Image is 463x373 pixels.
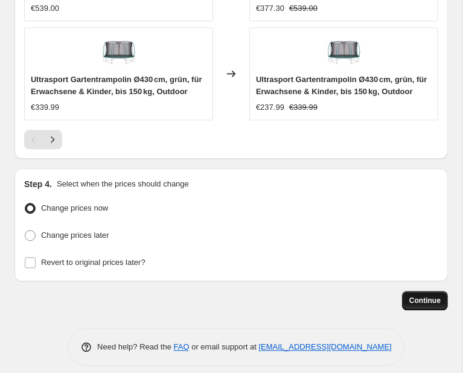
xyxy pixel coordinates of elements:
span: or email support at [190,342,259,351]
span: Ultrasport Gartentrampolin Ø430 cm, grün, für Erwachsene & Kinder, bis 150 kg, Outdoor [31,75,202,96]
nav: Pagination [24,130,62,149]
div: €539.00 [31,2,59,14]
span: Change prices now [41,203,108,212]
span: Revert to original prices later? [41,258,145,267]
a: [EMAIL_ADDRESS][DOMAIN_NAME] [259,342,392,351]
button: Next [43,130,62,149]
img: 71nvi10J8uL_80x.jpg [101,34,137,70]
span: Continue [409,296,441,305]
div: €377.30 [256,2,284,14]
span: Need help? Read the [97,342,174,351]
button: Continue [402,291,448,310]
span: Ultrasport Gartentrampolin Ø430 cm, grün, für Erwachsene & Kinder, bis 150 kg, Outdoor [256,75,427,96]
div: €339.99 [31,101,59,113]
strike: €339.99 [289,101,318,113]
h2: Step 4. [24,178,52,190]
div: €237.99 [256,101,284,113]
p: Select when the prices should change [57,178,189,190]
span: Change prices later [41,231,109,240]
strike: €539.00 [289,2,318,14]
img: 71nvi10J8uL_80x.jpg [326,34,362,70]
a: FAQ [174,342,190,351]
